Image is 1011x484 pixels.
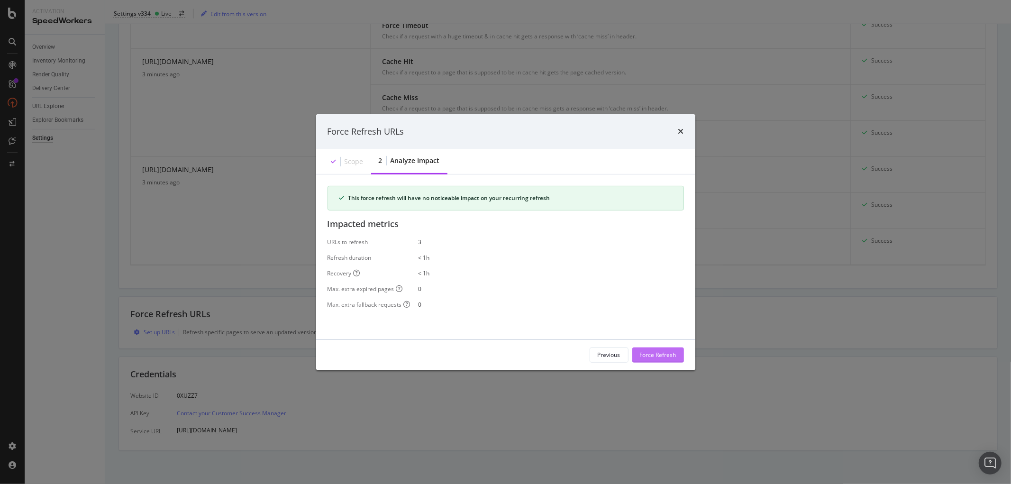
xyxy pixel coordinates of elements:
div: success banner [328,186,684,210]
div: Impacted metrics [328,218,684,230]
div: < 1h [419,254,684,262]
div: Scope [345,157,364,166]
div: Recovery [328,269,360,277]
div: Max. extra expired pages [328,285,403,293]
div: 0 [419,285,684,293]
div: URLs to refresh [328,238,403,246]
div: Force Refresh URLs [328,125,404,137]
div: times [678,125,684,137]
div: Analyze Impact [391,156,440,165]
div: Open Intercom Messenger [979,452,1002,475]
div: < 1h [419,269,684,277]
div: Refresh duration [328,254,403,262]
div: 3 [419,238,684,246]
div: Max. extra fallback requests [328,301,410,309]
button: Previous [590,347,628,363]
button: Force Refresh [632,347,684,363]
div: modal [316,114,695,370]
div: 0 [419,301,684,309]
div: This force refresh will have no noticeable impact on your recurring refresh [348,194,672,202]
div: Previous [598,351,620,359]
div: 2 [379,156,383,165]
div: Force Refresh [640,351,676,359]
